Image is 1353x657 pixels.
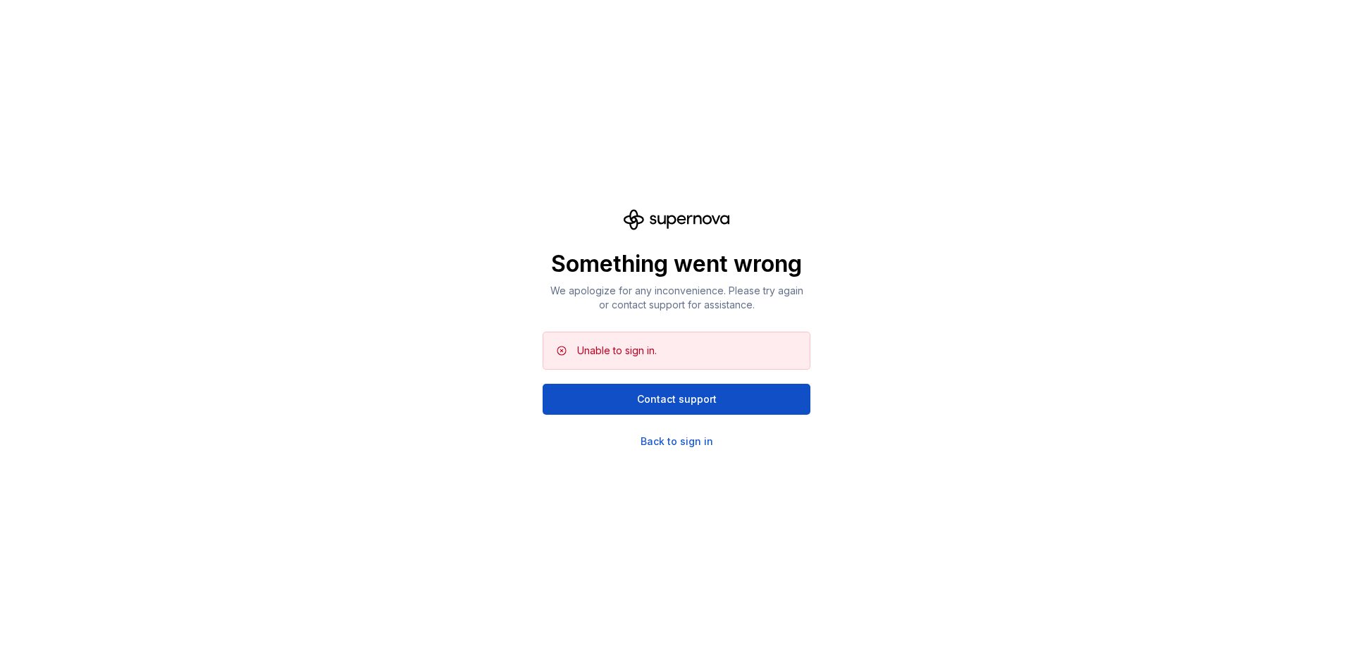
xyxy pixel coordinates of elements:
p: We apologize for any inconvenience. Please try again or contact support for assistance. [543,284,810,312]
button: Contact support [543,384,810,415]
p: Something went wrong [543,250,810,278]
a: Back to sign in [641,434,713,449]
div: Unable to sign in. [577,344,657,358]
span: Contact support [637,392,717,406]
